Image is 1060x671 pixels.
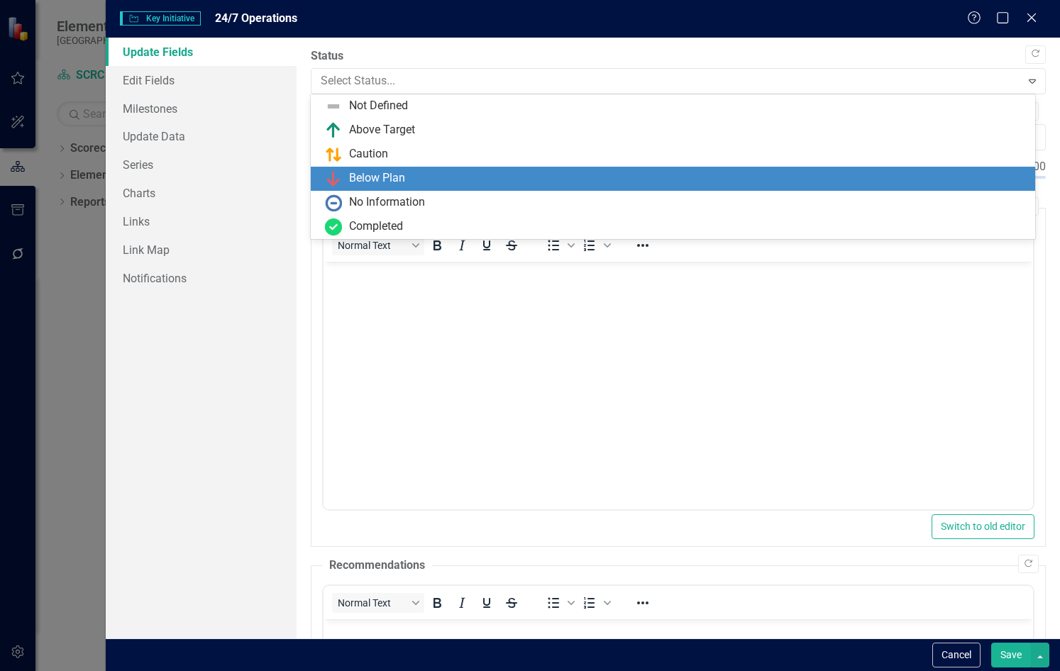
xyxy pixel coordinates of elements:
div: Bullet list [541,235,577,255]
button: Italic [450,593,474,613]
a: Notifications [106,264,297,292]
div: Caution [349,146,388,162]
div: Completed [349,218,403,235]
img: Below Plan [325,170,342,187]
img: Completed [325,218,342,235]
div: Numbered list [578,235,613,255]
label: Status [311,48,1046,65]
span: 24/7 Operations [215,11,297,25]
div: Above Target [349,122,415,138]
button: Strikethrough [499,593,524,613]
img: No Information [325,194,342,211]
img: Not Defined [325,98,342,115]
button: Bold [425,593,449,613]
button: Save [991,643,1031,667]
button: Bold [425,235,449,255]
button: Strikethrough [499,235,524,255]
legend: Recommendations [322,558,432,574]
button: Block Normal Text [332,593,424,613]
div: Not Defined [349,98,408,114]
a: Series [106,150,297,179]
button: Switch to old editor [932,514,1034,539]
button: Reveal or hide additional toolbar items [631,593,655,613]
a: Update Data [106,122,297,150]
a: Milestones [106,94,297,123]
button: Block Normal Text [332,235,424,255]
img: Above Target [325,122,342,139]
button: Underline [475,235,499,255]
button: Cancel [932,643,981,667]
button: Underline [475,593,499,613]
div: No Information [349,194,425,211]
button: Italic [450,235,474,255]
a: Edit Fields [106,66,297,94]
iframe: Rich Text Area [324,262,1033,509]
span: Key Initiative [120,11,200,26]
div: Numbered list [578,593,613,613]
a: Charts [106,179,297,207]
img: Caution [325,146,342,163]
span: Normal Text [338,240,407,251]
a: Links [106,207,297,235]
span: Normal Text [338,597,407,609]
div: Bullet list [541,593,577,613]
div: Below Plan [349,170,405,187]
button: Reveal or hide additional toolbar items [631,235,655,255]
a: Update Fields [106,38,297,66]
a: Link Map [106,235,297,264]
